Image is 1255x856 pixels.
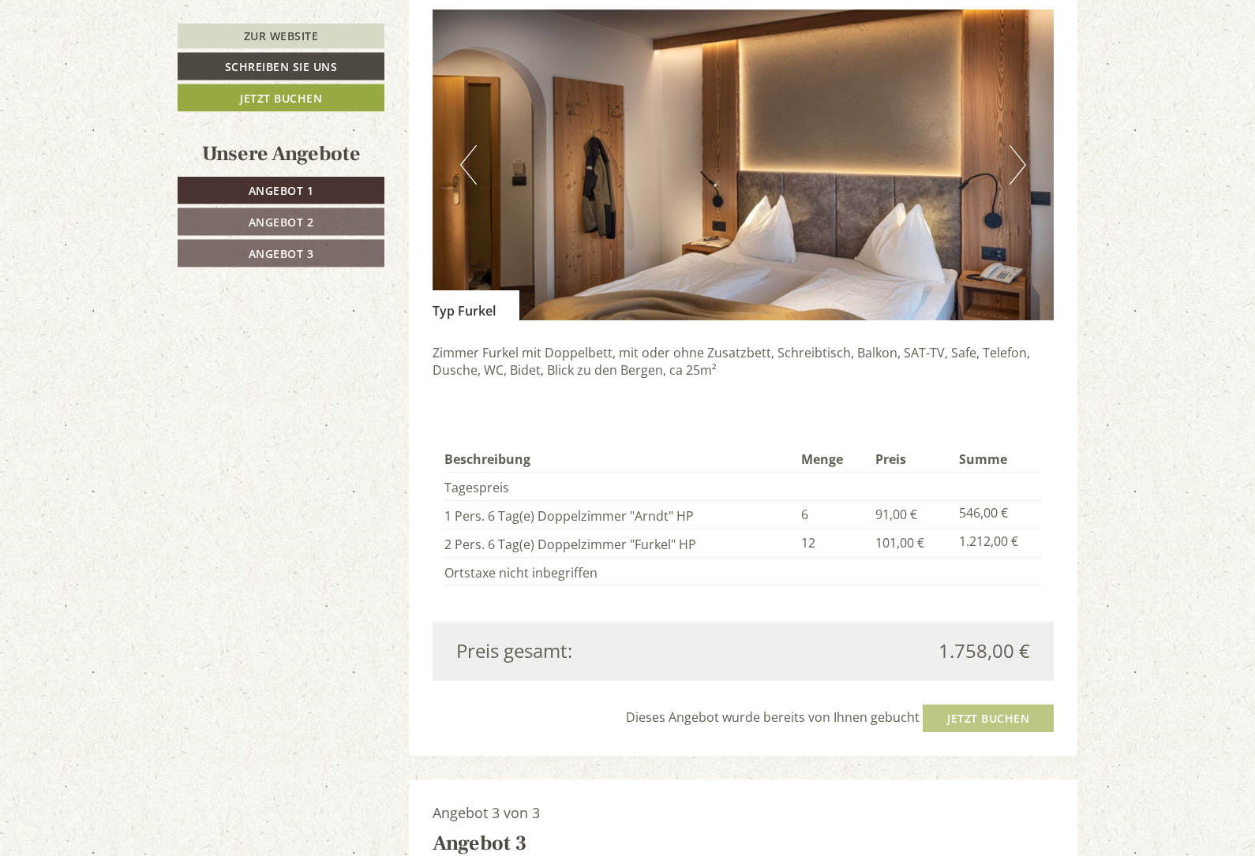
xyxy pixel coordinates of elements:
button: Next [1010,146,1026,185]
span: 1.758,00 € [938,638,1030,665]
a: Jetzt buchen [178,84,384,112]
td: 12 [795,529,869,558]
p: Zimmer Furkel mit Doppelbett, mit oder ohne Zusatzbett, Schreibtisch, Balkon, SAT-TV, Safe, Telef... [433,345,1055,381]
a: Schreiben Sie uns [178,53,384,80]
span: Dieses Angebot wurde bereits von Ihnen gebucht [626,708,920,726]
td: 1.212,00 € [953,529,1042,558]
div: Typ Furkel [433,291,519,321]
div: Unsere Angebote [178,140,384,169]
th: Beschreibung [444,448,796,473]
span: Angebot 3 [249,246,314,261]
th: Menge [795,448,869,473]
td: 2 Pers. 6 Tag(e) Doppelzimmer "Furkel" HP [444,529,796,558]
span: Angebot 1 [249,183,314,198]
th: Preis [869,448,953,473]
td: 6 [795,501,869,529]
td: Ortstaxe nicht inbegriffen [444,558,796,586]
span: 101,00 € [875,535,924,552]
td: Tagespreis [444,473,796,502]
span: Angebot 2 [249,215,314,230]
span: 91,00 € [875,506,917,524]
td: 546,00 € [953,501,1042,529]
span: Angebot 3 von 3 [433,804,540,823]
button: Previous [460,146,477,185]
a: Zur Website [178,24,384,49]
img: image [433,10,1055,321]
th: Summe [953,448,1042,473]
td: 1 Pers. 6 Tag(e) Doppelzimmer "Arndt" HP [444,501,796,529]
div: Preis gesamt: [444,638,744,665]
